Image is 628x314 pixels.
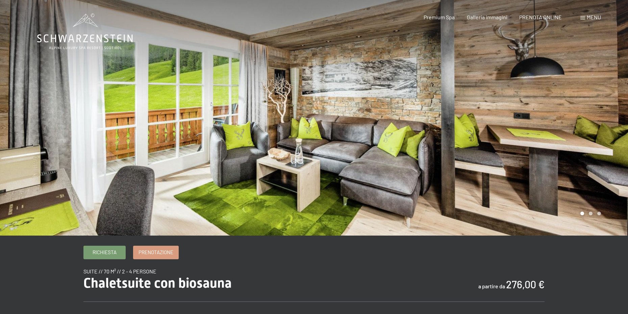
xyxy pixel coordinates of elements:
[424,14,455,20] a: Premium Spa
[467,14,507,20] a: Galleria immagini
[478,283,505,289] span: a partire da
[139,249,173,256] span: Prenotazione
[519,14,562,20] a: PRENOTA ONLINE
[93,249,117,256] span: Richiesta
[84,246,125,259] a: Richiesta
[506,278,545,290] b: 276,00 €
[83,268,156,274] span: suite // 70 m² // 2 - 4 persone
[83,275,232,291] span: Chaletsuite con biosauna
[587,14,601,20] span: Menu
[133,246,178,259] a: Prenotazione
